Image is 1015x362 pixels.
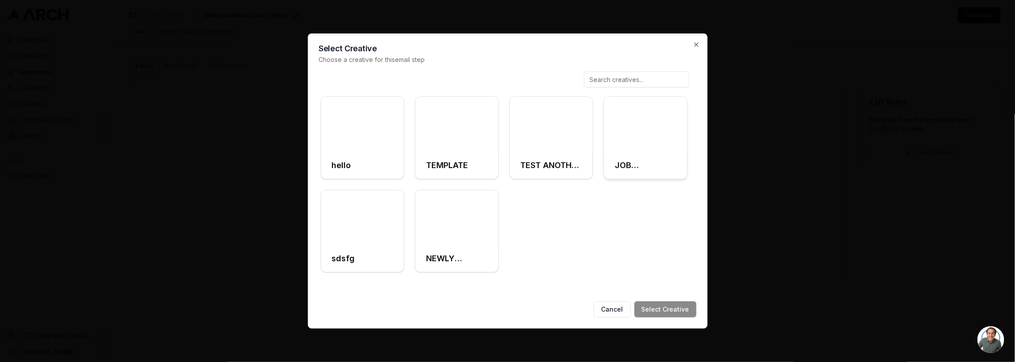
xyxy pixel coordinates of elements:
[521,159,582,172] h3: TEST ANOTHER EMPTY SERVER
[332,252,355,265] h3: sdsfg
[426,159,468,172] h3: TEMPLATE
[319,45,696,53] h2: Select Creative
[615,159,676,172] h3: JOB SCHEDULED
[426,252,488,265] h3: NEWLY CREATED
[319,55,696,64] p: Choose a creative for this email step
[594,301,631,317] button: Cancel
[332,159,351,172] h3: hello
[584,71,689,87] input: Search creatives...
